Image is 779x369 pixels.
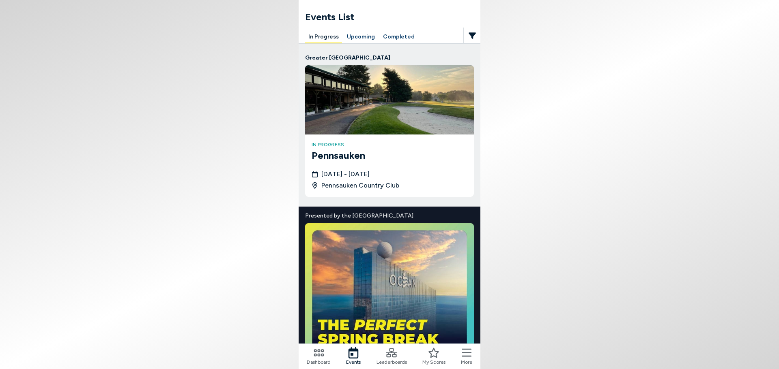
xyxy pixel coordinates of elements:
[380,31,418,43] button: Completed
[305,211,474,220] span: Presented by the [GEOGRAPHIC_DATA]
[305,53,474,62] p: Greater [GEOGRAPHIC_DATA]
[299,31,480,43] div: Manage your account
[461,358,472,366] span: More
[312,141,467,148] h4: in progress
[321,181,399,190] span: Pennsauken Country Club
[422,358,445,366] span: My Scores
[422,347,445,366] a: My Scores
[346,358,361,366] span: Events
[305,65,474,197] a: Pennsaukenin progressPennsauken[DATE] - [DATE]Pennsauken Country Club
[307,358,331,366] span: Dashboard
[305,65,474,134] img: Pennsauken
[312,148,467,163] h3: Pennsauken
[321,169,370,179] span: [DATE] - [DATE]
[346,347,361,366] a: Events
[377,347,407,366] a: Leaderboards
[377,358,407,366] span: Leaderboards
[307,347,331,366] a: Dashboard
[461,347,472,366] button: More
[305,10,480,24] h1: Events List
[305,31,342,43] button: In Progress
[344,31,378,43] button: Upcoming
